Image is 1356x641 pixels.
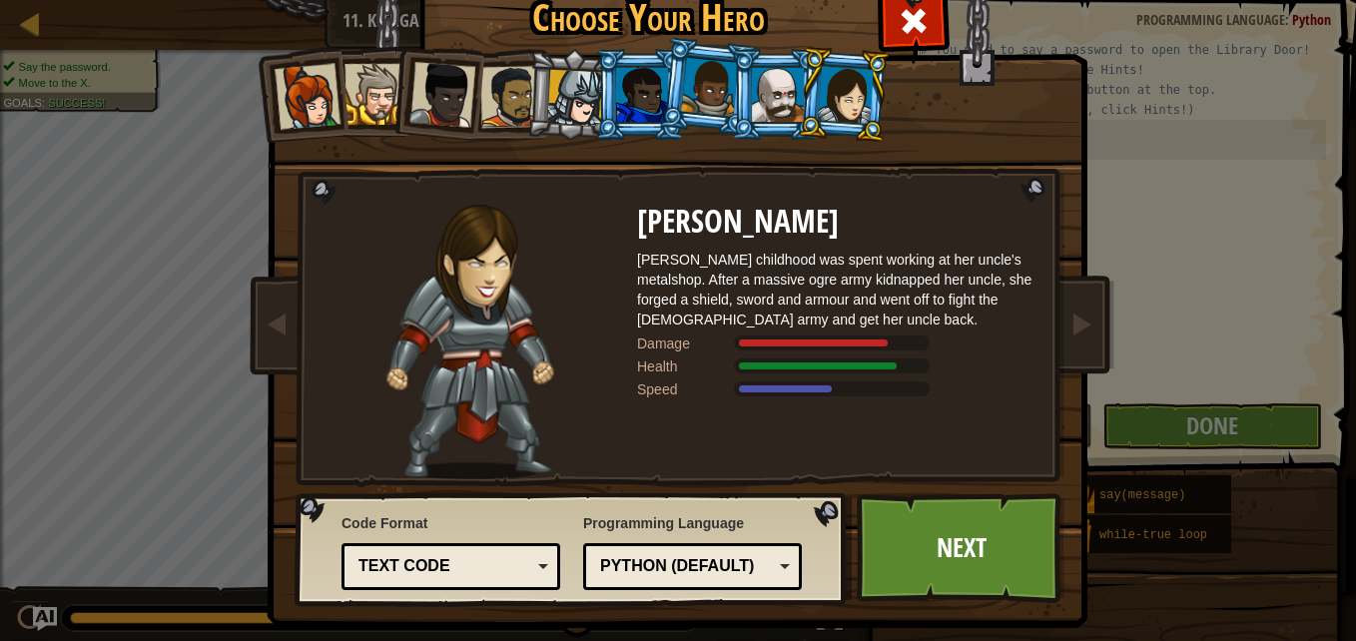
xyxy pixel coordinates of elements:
[637,205,1036,240] h2: [PERSON_NAME]
[252,45,349,143] li: Captain Anya Weston
[637,356,737,376] div: Health
[595,49,685,140] li: Gordon the Stalwart
[731,49,821,140] li: Okar Stompfoot
[637,333,1036,353] div: Deals 120% of listed Warrior weapon damage.
[295,493,852,607] img: language-selector-background.png
[458,48,550,141] li: Alejandro the Duelist
[387,42,485,140] li: Lady Ida Justheart
[796,46,892,143] li: Illia Shieldsmith
[358,555,531,578] div: Text code
[386,205,554,479] img: guardian-pose.png
[637,379,1036,399] div: Moves at 10 meters per second.
[658,37,757,137] li: Arryn Stonewall
[637,250,1036,329] div: [PERSON_NAME] childhood was spent working at her uncle's metalshop. After a massive ogre army kid...
[637,333,737,353] div: Damage
[583,513,802,533] span: Programming Language
[525,47,620,143] li: Hattori Hanzō
[324,46,413,137] li: Sir Tharin Thunderfist
[637,379,737,399] div: Speed
[637,356,1036,376] div: Gains 140% of listed Warrior armor health.
[341,513,560,533] span: Code Format
[600,555,773,578] div: Python (Default)
[857,493,1065,603] a: Next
